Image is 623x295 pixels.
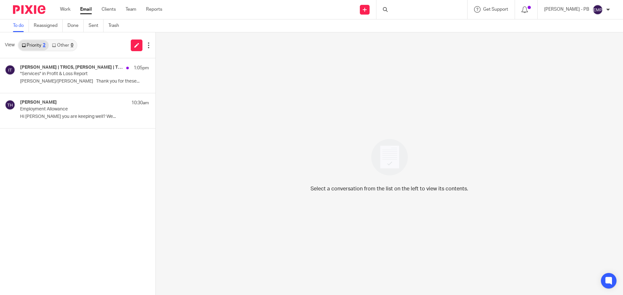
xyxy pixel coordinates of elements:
[544,6,589,13] p: [PERSON_NAME] - PB
[5,65,15,75] img: svg%3E
[108,19,124,32] a: Trash
[60,6,70,13] a: Work
[20,107,123,112] p: Employment Allowance
[89,19,104,32] a: Sent
[18,40,49,51] a: Priority2
[5,100,15,110] img: svg%3E
[71,43,73,48] div: 0
[43,43,45,48] div: 2
[20,65,123,70] h4: [PERSON_NAME] | TRICS, [PERSON_NAME] | TRICS, Me
[102,6,116,13] a: Clients
[146,6,162,13] a: Reports
[131,100,149,106] p: 10:30am
[13,19,29,32] a: To do
[20,71,123,77] p: "Services" in Profit & Loss Report
[34,19,63,32] a: Reassigned
[134,65,149,71] p: 1:05pm
[13,5,45,14] img: Pixie
[592,5,603,15] img: svg%3E
[49,40,76,51] a: Other0
[20,100,57,105] h4: [PERSON_NAME]
[483,7,508,12] span: Get Support
[311,185,468,193] p: Select a conversation from the list on the left to view its contents.
[5,42,15,49] span: View
[367,135,412,180] img: image
[20,114,149,119] p: Hi [PERSON_NAME] you are keeping well? We...
[20,79,149,84] p: [PERSON_NAME]/[PERSON_NAME] Thank you for these...
[67,19,84,32] a: Done
[80,6,92,13] a: Email
[126,6,136,13] a: Team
